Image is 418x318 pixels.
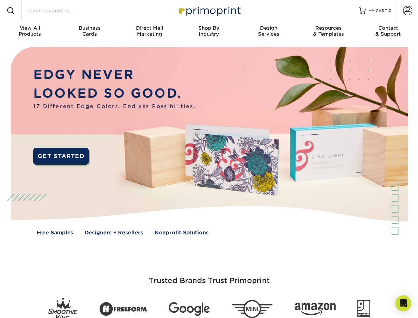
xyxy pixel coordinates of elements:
div: Cards [60,25,119,37]
input: SEARCH PRODUCTS..... [27,7,91,15]
p: EDGY NEVER [33,65,196,84]
img: Google [169,302,210,316]
img: Goodwill [357,300,370,318]
a: Resources& Templates [299,21,358,42]
a: Designers + Resellers [85,229,143,237]
a: Contact& Support [358,21,418,42]
img: Primoprint [176,3,242,18]
div: & Support [358,25,418,37]
span: Resources [299,25,358,31]
div: Marketing [119,25,179,37]
span: Direct Mail [119,25,179,31]
span: Shop By [179,25,239,31]
h3: Trusted Brands Trust Primoprint [16,260,403,293]
div: Services [239,25,299,37]
span: MY CART [368,8,387,14]
a: Free Samples [37,229,73,237]
span: Design [239,25,299,31]
div: & Templates [299,25,358,37]
a: BusinessCards [60,21,119,42]
span: 0 [389,8,392,13]
img: Amazon [295,303,336,316]
a: Direct MailMarketing [119,21,179,42]
span: 17 Different Edge Colors. Endless Possibilities. [33,103,196,110]
span: Contact [358,25,418,31]
a: GET STARTED [33,148,89,165]
iframe: Google Customer Reviews [2,298,56,316]
a: Shop ByIndustry [179,21,239,42]
a: Nonprofit Solutions [155,229,209,237]
span: Business [60,25,119,31]
div: Industry [179,25,239,37]
a: DesignServices [239,21,299,42]
p: LOOKED SO GOOD. [33,84,196,103]
div: Open Intercom Messenger [395,295,411,311]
